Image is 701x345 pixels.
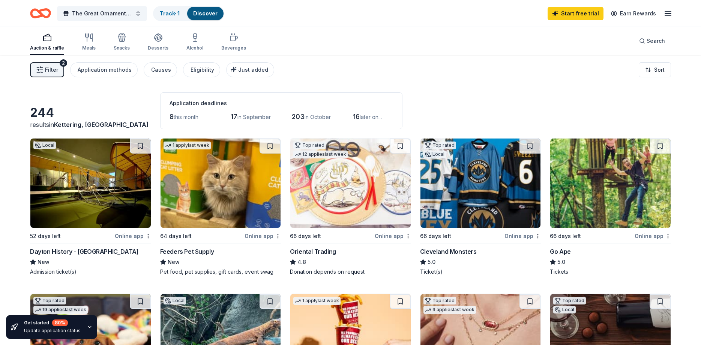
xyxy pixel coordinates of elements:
[550,232,581,241] div: 66 days left
[290,268,411,276] div: Donation depends on request
[221,45,246,51] div: Beverages
[30,62,64,77] button: Filter2
[428,258,435,267] span: 5.0
[30,268,151,276] div: Admission ticket(s)
[45,65,58,74] span: Filter
[60,59,67,67] div: 2
[186,45,203,51] div: Alcohol
[30,30,64,55] button: Auction & raffle
[174,114,198,120] span: this month
[30,45,64,51] div: Auction & raffle
[293,297,341,305] div: 1 apply last week
[78,65,132,74] div: Application methods
[170,99,393,108] div: Application deadlines
[221,30,246,55] button: Beverages
[49,121,149,128] span: in
[553,306,576,313] div: Local
[550,268,671,276] div: Tickets
[423,151,446,158] div: Local
[144,62,177,77] button: Causes
[114,45,130,51] div: Snacks
[423,297,456,304] div: Top rated
[639,62,671,77] button: Sort
[115,231,151,241] div: Online app
[191,65,214,74] div: Eligibility
[305,114,331,120] span: in October
[114,30,130,55] button: Snacks
[30,120,151,129] div: results
[360,114,382,120] span: later on...
[290,247,336,256] div: Oriental Trading
[293,142,326,149] div: Top rated
[30,232,61,241] div: 52 days left
[183,62,220,77] button: Eligibility
[635,231,671,241] div: Online app
[33,297,66,304] div: Top rated
[420,247,477,256] div: Cleveland Monsters
[160,268,281,276] div: Pet food, pet supplies, gift cards, event swag
[186,30,203,55] button: Alcohol
[82,45,96,51] div: Meals
[420,268,541,276] div: Ticket(s)
[420,139,541,228] img: Image for Cleveland Monsters
[33,306,88,314] div: 19 applies last week
[30,138,151,276] a: Image for Dayton History - Carillon Historical ParkLocal52 days leftOnline appDayton History - [G...
[148,30,168,55] button: Desserts
[633,33,671,48] button: Search
[297,258,306,267] span: 4.8
[160,232,192,241] div: 64 days left
[548,7,603,20] a: Start free trial
[550,138,671,276] a: Image for Go Ape66 days leftOnline appGo Ape5.0Tickets
[238,66,268,73] span: Just added
[24,319,81,326] div: Get started
[70,62,138,77] button: Application methods
[30,5,51,22] a: Home
[375,231,411,241] div: Online app
[504,231,541,241] div: Online app
[353,113,360,121] span: 16
[193,10,218,17] a: Discover
[30,139,151,228] img: Image for Dayton History - Carillon Historical Park
[245,231,281,241] div: Online app
[420,232,451,241] div: 66 days left
[654,65,665,74] span: Sort
[160,247,214,256] div: Feeders Pet Supply
[290,232,321,241] div: 66 days left
[52,319,68,326] div: 80 %
[647,36,665,45] span: Search
[550,247,571,256] div: Go Ape
[153,6,224,21] button: Track· 1Discover
[148,45,168,51] div: Desserts
[164,142,211,149] div: 1 apply last week
[226,62,274,77] button: Just added
[237,114,271,120] span: in September
[423,142,456,149] div: Top rated
[420,138,541,276] a: Image for Cleveland MonstersTop ratedLocal66 days leftOnline appCleveland Monsters5.0Ticket(s)
[164,297,186,304] div: Local
[30,247,138,256] div: Dayton History - [GEOGRAPHIC_DATA]
[33,142,56,149] div: Local
[550,139,671,228] img: Image for Go Ape
[423,306,476,314] div: 9 applies last week
[231,113,237,121] span: 17
[82,30,96,55] button: Meals
[54,121,149,128] span: Kettering, [GEOGRAPHIC_DATA]
[161,139,281,228] img: Image for Feeders Pet Supply
[290,138,411,276] a: Image for Oriental TradingTop rated12 applieslast week66 days leftOnline appOriental Trading4.8Do...
[168,258,180,267] span: New
[290,139,411,228] img: Image for Oriental Trading
[151,65,171,74] div: Causes
[553,297,586,304] div: Top rated
[38,258,50,267] span: New
[293,151,348,158] div: 12 applies last week
[30,105,151,120] div: 244
[606,7,660,20] a: Earn Rewards
[24,328,81,334] div: Update application status
[160,138,281,276] a: Image for Feeders Pet Supply1 applylast week64 days leftOnline appFeeders Pet SupplyNewPet food, ...
[160,10,180,17] a: Track· 1
[557,258,565,267] span: 5.0
[57,6,147,21] button: The Great Ornament [PERSON_NAME]
[170,113,174,121] span: 8
[292,113,305,121] span: 203
[72,9,132,18] span: The Great Ornament [PERSON_NAME]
